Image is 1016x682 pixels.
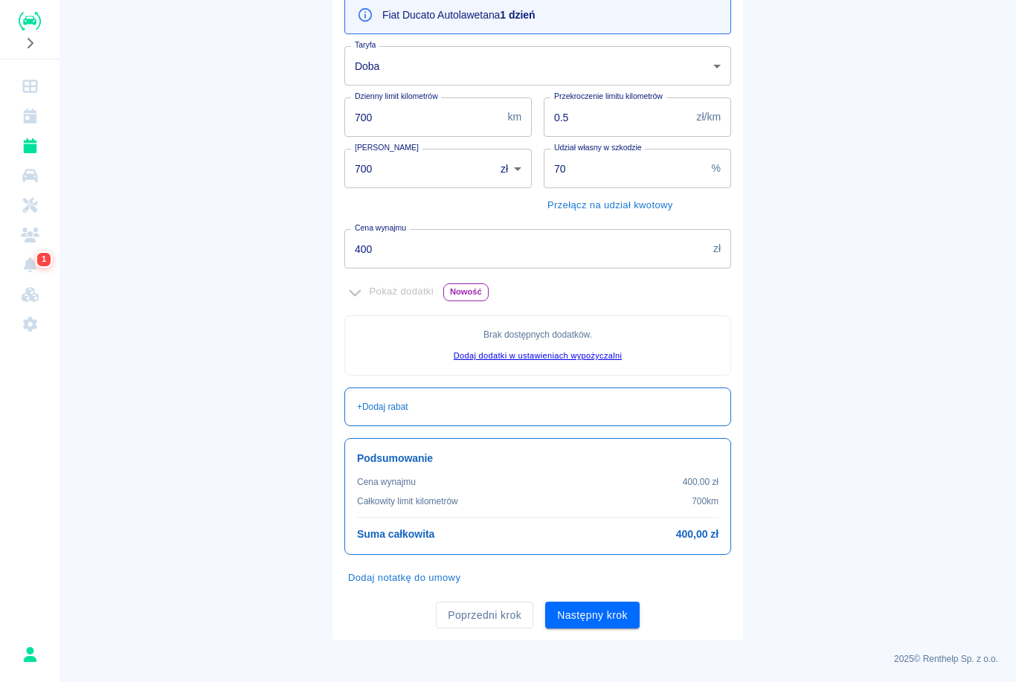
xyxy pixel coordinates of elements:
p: km [507,109,521,125]
label: Udział własny w szkodzie [554,142,642,153]
button: Poprzedni krok [436,602,533,629]
span: 1 [39,252,49,267]
button: Rozwiń nawigację [19,33,41,53]
p: + Dodaj rabat [357,400,408,414]
button: Przełącz na udział kwotowy [544,194,677,217]
a: Flota [6,161,54,190]
a: Dodaj dodatki w ustawieniach wypożyczalni [454,351,622,360]
a: Serwisy [6,190,54,220]
a: Powiadomienia [6,250,54,280]
p: Brak dostępnych dodatków . [357,328,718,341]
div: zł [490,149,532,188]
label: Cena wynajmu [355,222,406,234]
button: Emil Graczyk [14,639,45,670]
span: Nowość [444,284,488,300]
a: Ustawienia [6,309,54,339]
label: Dzienny limit kilometrów [355,91,438,102]
p: 2025 © Renthelp Sp. z o.o. [77,652,998,666]
p: Cena wynajmu [357,475,416,489]
p: 400,00 zł [683,475,718,489]
button: Dodaj notatkę do umowy [344,567,464,590]
p: % [712,161,721,176]
p: Fiat Ducato Autolaweta na [382,7,535,23]
p: zł/km [697,109,721,125]
p: zł [713,241,721,257]
label: Taryfa [355,39,376,51]
a: Klienci [6,220,54,250]
label: [PERSON_NAME] [355,142,419,153]
h6: Suma całkowita [357,527,434,542]
p: 700 km [692,495,718,508]
a: Kalendarz [6,101,54,131]
img: Renthelp [19,12,41,30]
b: 1 dzień [500,9,535,21]
button: Następny krok [545,602,640,629]
h6: 400,00 zł [676,527,718,542]
a: Dashboard [6,71,54,101]
h6: Podsumowanie [357,451,718,466]
a: Widget WWW [6,280,54,309]
label: Przekroczenie limitu kilometrów [554,91,663,102]
div: Doba [344,46,731,86]
p: Całkowity limit kilometrów [357,495,458,508]
a: Rezerwacje [6,131,54,161]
